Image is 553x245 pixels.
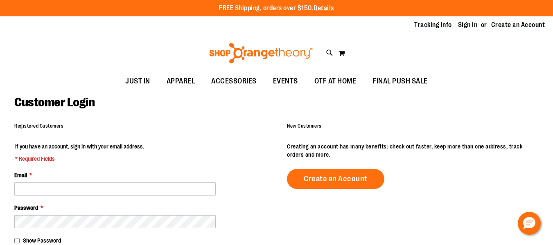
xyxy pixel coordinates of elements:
[273,72,298,90] span: EVENTS
[287,123,322,129] strong: New Customers
[518,212,541,235] button: Hello, have a question? Let’s chat.
[306,72,365,91] a: OTF AT HOME
[167,72,195,90] span: APPAREL
[219,4,334,13] p: FREE Shipping, orders over $150.
[287,142,539,159] p: Creating an account has many benefits: check out faster, keep more than one address, track orders...
[265,72,306,91] a: EVENTS
[14,172,27,178] span: Email
[211,72,257,90] span: ACCESSORIES
[14,123,63,129] strong: Registered Customers
[372,72,428,90] span: FINAL PUSH SALE
[458,20,478,29] a: Sign In
[23,237,61,244] span: Show Password
[14,95,95,109] span: Customer Login
[125,72,150,90] span: JUST IN
[304,174,368,183] span: Create an Account
[414,20,452,29] a: Tracking Info
[14,142,145,163] legend: If you have an account, sign in with your email address.
[203,72,265,91] a: ACCESSORIES
[208,43,314,63] img: Shop Orangetheory
[117,72,158,91] a: JUST IN
[15,155,144,163] span: * Required Fields
[364,72,436,91] a: FINAL PUSH SALE
[158,72,203,91] a: APPAREL
[14,205,38,211] span: Password
[314,72,357,90] span: OTF AT HOME
[491,20,545,29] a: Create an Account
[314,4,334,12] a: Details
[287,169,384,189] a: Create an Account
